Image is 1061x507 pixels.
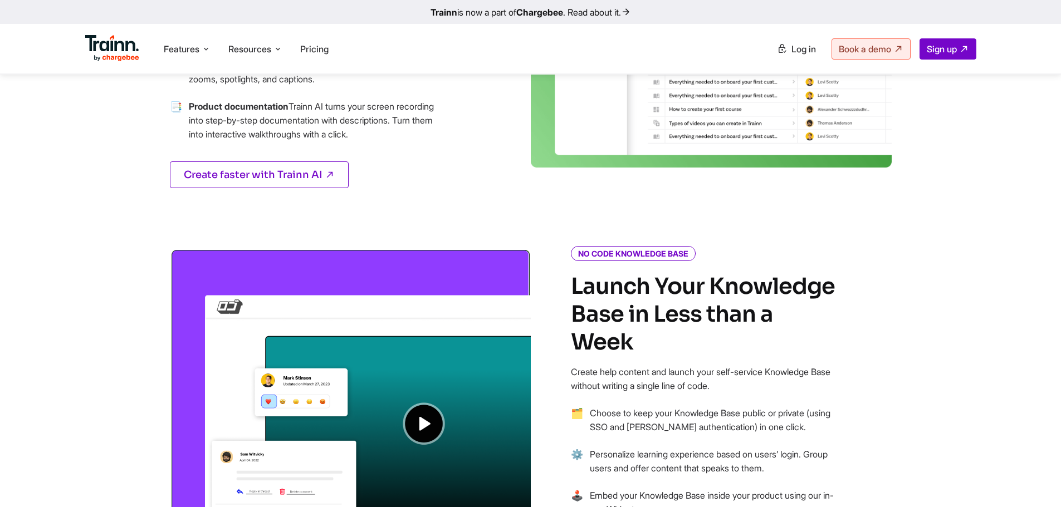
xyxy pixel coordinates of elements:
[832,38,911,60] a: Book a demo
[571,246,696,261] i: NO CODE KNOWLEDGE BASE
[590,406,838,434] p: Choose to keep your Knowledge Base public or private (using SSO and [PERSON_NAME] authentication)...
[170,100,182,155] span: →
[571,365,838,393] p: Create help content and launch your self-service Knowledge Base without writing a single line of ...
[791,43,816,55] span: Log in
[590,447,838,475] p: Personalize learning experience based on users’ login. Group users and offer content that speaks ...
[431,7,457,18] b: Trainn
[770,39,823,59] a: Log in
[839,43,891,55] span: Book a demo
[228,43,271,55] span: Resources
[571,447,583,489] span: →
[1005,454,1061,507] iframe: Chat Widget
[85,35,140,62] img: Trainn Logo
[927,43,957,55] span: Sign up
[300,43,329,55] a: Pricing
[189,101,289,112] b: Product documentation
[170,161,349,188] a: Create faster with Trainn AI
[571,406,583,447] span: →
[920,38,976,60] a: Sign up
[164,43,199,55] span: Features
[189,100,437,141] p: Trainn AI turns your screen recording into step-by-step documentation with descriptions. Turn the...
[571,273,838,356] h4: Launch Your Knowledge Base in Less than a Week
[516,7,563,18] b: Chargebee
